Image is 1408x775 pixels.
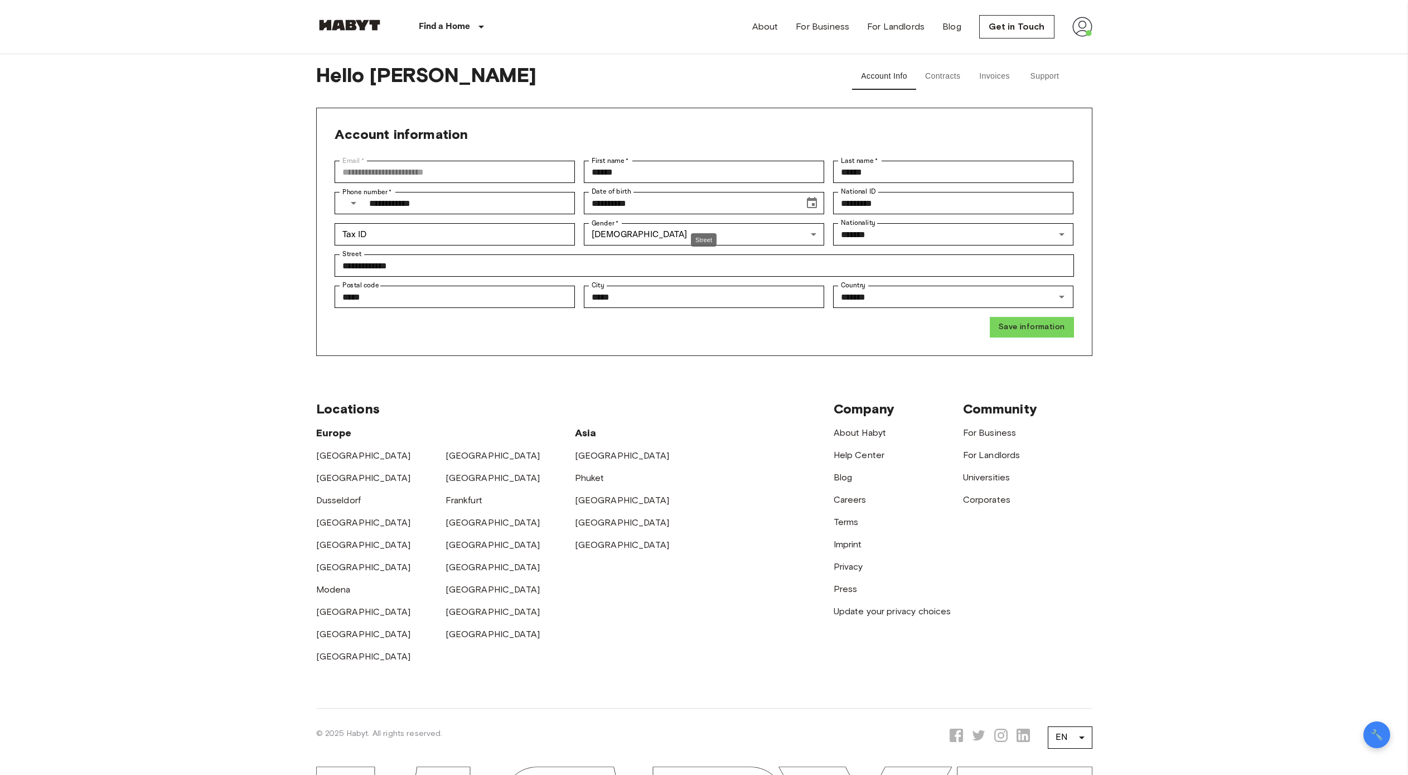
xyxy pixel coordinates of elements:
a: Press [834,584,858,594]
a: Get in Touch [979,15,1054,38]
a: Careers [834,494,867,505]
label: Last name [841,156,878,166]
span: Company [834,401,895,417]
label: City [592,281,604,290]
div: Email [335,161,575,183]
label: First name [592,156,629,166]
button: Open [1054,227,1070,242]
a: [GEOGRAPHIC_DATA] [575,450,670,461]
span: Locations [316,401,380,417]
a: For Landlords [963,450,1020,460]
label: Gender [592,218,618,228]
span: Community [963,401,1037,417]
a: [GEOGRAPHIC_DATA] [316,450,411,461]
span: Europe [316,427,352,439]
a: [GEOGRAPHIC_DATA] [446,517,540,528]
a: Blog [942,20,961,33]
button: Choose date, selected date is May 29, 1996 [801,192,823,214]
a: Phuket [575,473,604,483]
a: Frankfurt [446,495,482,506]
a: [GEOGRAPHIC_DATA] [316,562,411,572]
div: Street [691,233,717,247]
span: © 2025 Habyt. All rights reserved. [316,729,443,738]
a: [GEOGRAPHIC_DATA] [446,584,540,595]
a: [GEOGRAPHIC_DATA] [446,629,540,639]
label: Street [342,249,361,259]
div: Last name [833,161,1073,183]
label: Phone number [342,187,392,197]
a: Modena [316,584,351,595]
a: [GEOGRAPHIC_DATA] [575,495,670,506]
button: Select country [342,192,365,214]
button: Save information [990,317,1073,338]
button: Invoices [970,63,1020,90]
div: EN [1048,722,1092,753]
div: National ID [833,192,1073,214]
a: Imprint [834,539,862,550]
a: Update your privacy choices [834,606,951,617]
a: Terms [834,517,859,527]
a: For Business [963,427,1017,438]
p: Find a Home [419,20,471,33]
a: [GEOGRAPHIC_DATA] [446,540,540,550]
button: Contracts [916,63,970,90]
a: [GEOGRAPHIC_DATA] [575,540,670,550]
img: Habyt [316,20,383,31]
a: [GEOGRAPHIC_DATA] [316,540,411,550]
label: Date of birth [592,187,631,196]
a: [GEOGRAPHIC_DATA] [316,651,411,662]
div: Street [335,254,1074,277]
a: [GEOGRAPHIC_DATA] [446,562,540,572]
span: Account information [335,126,468,142]
a: Help Center [834,450,885,460]
span: Asia [575,427,597,439]
div: Postal code [335,286,575,308]
div: Tax ID [335,223,575,246]
a: About [752,20,778,33]
button: Open [1054,289,1070,305]
img: avatar [1072,17,1092,37]
div: [DEMOGRAPHIC_DATA] [584,223,824,246]
a: [GEOGRAPHIC_DATA] [446,473,540,483]
button: Support [1020,63,1070,90]
a: For Landlords [867,20,925,33]
button: Account Info [852,63,916,90]
a: Universities [963,472,1010,483]
span: Hello [PERSON_NAME] [316,63,821,90]
a: About Habyt [834,427,887,438]
label: Postal code [342,281,379,290]
div: First name [584,161,824,183]
a: [GEOGRAPHIC_DATA] [575,517,670,528]
a: [GEOGRAPHIC_DATA] [316,606,411,617]
a: Dusseldorf [316,495,361,506]
label: Country [841,281,865,290]
a: [GEOGRAPHIC_DATA] [316,473,411,483]
div: City [584,286,824,308]
a: Corporates [963,494,1011,505]
a: [GEOGRAPHIC_DATA] [446,450,540,461]
a: [GEOGRAPHIC_DATA] [446,606,540,617]
a: [GEOGRAPHIC_DATA] [316,517,411,528]
label: Email [342,156,364,166]
a: [GEOGRAPHIC_DATA] [316,629,411,639]
label: Nationality [841,218,875,228]
a: Privacy [834,561,863,572]
label: National ID [841,187,875,196]
a: Blog [834,472,853,483]
a: For Business [796,20,849,33]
